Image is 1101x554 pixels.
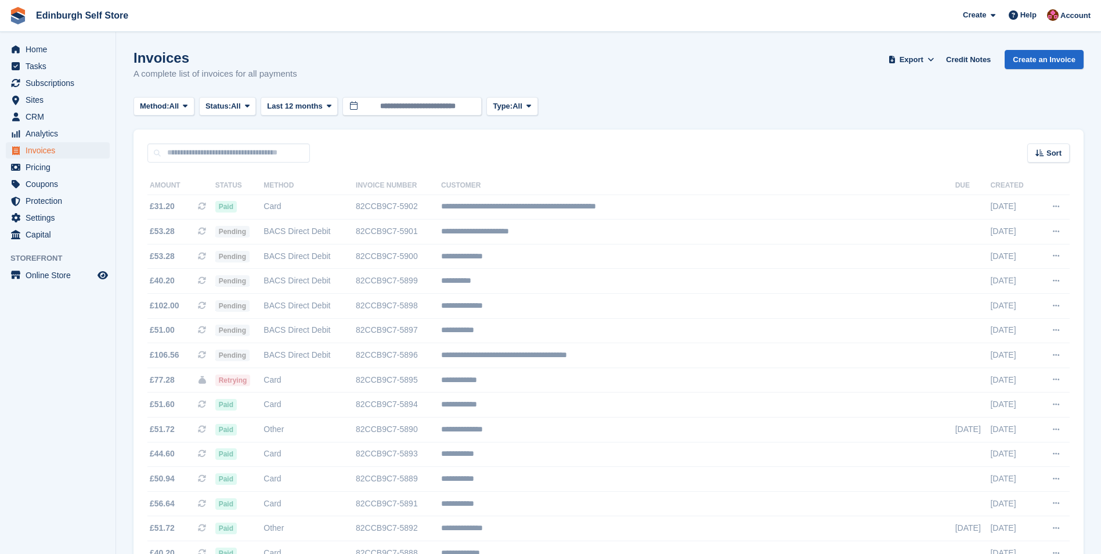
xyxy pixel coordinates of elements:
[96,268,110,282] a: Preview store
[26,41,95,57] span: Home
[31,6,133,25] a: Edinburgh Self Store
[6,176,110,192] a: menu
[26,210,95,226] span: Settings
[6,109,110,125] a: menu
[26,142,95,159] span: Invoices
[6,210,110,226] a: menu
[133,67,297,81] p: A complete list of invoices for all payments
[6,193,110,209] a: menu
[26,226,95,243] span: Capital
[26,92,95,108] span: Sites
[6,159,110,175] a: menu
[133,50,297,66] h1: Invoices
[26,267,95,283] span: Online Store
[26,176,95,192] span: Coupons
[26,109,95,125] span: CRM
[9,7,27,24] img: stora-icon-8386f47178a22dfd0bd8f6a31ec36ba5ce8667c1dd55bd0f319d3a0aa187defe.svg
[6,142,110,159] a: menu
[26,125,95,142] span: Analytics
[6,267,110,283] a: menu
[26,75,95,91] span: Subscriptions
[963,9,986,21] span: Create
[6,58,110,74] a: menu
[6,226,110,243] a: menu
[6,125,110,142] a: menu
[1020,9,1037,21] span: Help
[1047,9,1059,21] img: Lucy Michalec
[6,75,110,91] a: menu
[26,58,95,74] span: Tasks
[6,41,110,57] a: menu
[1005,50,1084,69] a: Create an Invoice
[6,92,110,108] a: menu
[941,50,995,69] a: Credit Notes
[10,253,115,264] span: Storefront
[26,193,95,209] span: Protection
[900,54,923,66] span: Export
[1060,10,1091,21] span: Account
[26,159,95,175] span: Pricing
[886,50,937,69] button: Export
